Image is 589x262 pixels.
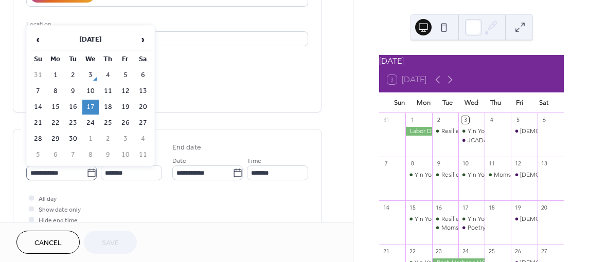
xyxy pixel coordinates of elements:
div: Mon [412,92,436,113]
span: › [135,29,151,50]
div: End date [172,142,201,153]
div: Poetry Workshop [468,223,515,232]
span: Cancel [34,238,62,249]
div: 7 [382,160,390,167]
div: 14 [382,203,390,211]
td: 21 [30,116,46,130]
div: Thu [484,92,508,113]
div: Wed [459,92,484,113]
span: Show date only [39,204,81,215]
td: 28 [30,132,46,146]
th: Mo [47,52,64,67]
div: LGBTQIA+ Survivors of IPV Workshop [511,127,537,136]
div: 12 [514,160,522,167]
div: Yin Yoga Group for Survivors of IPV [405,215,432,223]
td: 11 [135,147,151,162]
div: 25 [488,248,495,255]
th: Tu [65,52,81,67]
button: Cancel [16,231,80,254]
div: Yin Yoga Group for Survivors of IPV [415,171,511,179]
div: 4 [488,116,495,124]
td: 25 [100,116,116,130]
th: [DATE] [47,29,134,51]
td: 17 [82,100,99,115]
div: Yin Yoga Group for Survivors of IPV [458,127,485,136]
td: 16 [65,100,81,115]
div: JCADA Ambassadors Cohort Dalet [458,136,485,145]
td: 22 [47,116,64,130]
div: 15 [408,203,416,211]
td: 7 [65,147,81,162]
div: Yin Yoga Group for Survivors of IPV [458,171,485,179]
div: LGBTQIA+ Survivors of IPV Workshop [511,171,537,179]
div: Sat [531,92,556,113]
div: JCADA Ambassadors [PERSON_NAME] [468,136,575,145]
td: 26 [117,116,134,130]
div: 19 [514,203,522,211]
td: 10 [117,147,134,162]
td: 27 [135,116,151,130]
td: 2 [65,68,81,83]
div: 20 [541,203,548,211]
div: Moms dealing with IPV Workshop [494,171,585,179]
th: Su [30,52,46,67]
td: 5 [117,68,134,83]
div: LGBTQIA+ Survivors of IPV Workshop [511,215,537,223]
td: 8 [82,147,99,162]
td: 19 [117,100,134,115]
div: 17 [461,203,469,211]
div: Yin Yoga Group for Survivors of IPV [468,215,564,223]
div: 18 [488,203,495,211]
div: Fri [508,92,532,113]
td: 29 [47,132,64,146]
th: We [82,52,99,67]
div: 13 [541,160,548,167]
td: 8 [47,84,64,99]
div: 22 [408,248,416,255]
div: Resilience Building Group for Survivors of IPV [432,215,458,223]
div: [DATE] [379,55,564,67]
th: Th [100,52,116,67]
td: 1 [82,132,99,146]
div: Yin Yoga Group for Survivors of IPV [415,215,511,223]
td: 10 [82,84,99,99]
div: Tue [435,92,459,113]
div: 26 [514,248,522,255]
div: Location [26,19,306,30]
div: 27 [541,248,548,255]
td: 30 [65,132,81,146]
div: 21 [382,248,390,255]
td: 6 [135,68,151,83]
div: 31 [382,116,390,124]
td: 14 [30,100,46,115]
div: Resilience Building Group for Survivors of IPV [441,127,567,136]
div: Resilience Building Group for Survivors of IPV [432,127,458,136]
div: Yin Yoga Group for Survivors of IPV [468,171,564,179]
span: Time [247,156,261,166]
div: 5 [514,116,522,124]
td: 5 [30,147,46,162]
span: ‹ [30,29,46,50]
div: 10 [461,160,469,167]
div: 8 [408,160,416,167]
td: 3 [117,132,134,146]
span: All day [39,194,57,204]
td: 11 [100,84,116,99]
td: 20 [135,100,151,115]
div: Resilience Building Group for Survivors of IPV [441,171,567,179]
div: 2 [435,116,443,124]
div: 1 [408,116,416,124]
td: 31 [30,68,46,83]
div: 24 [461,248,469,255]
div: Moms dealing with IPV Workshop [485,171,511,179]
div: Resilience Building Group for Survivors of IPV [441,215,567,223]
td: 9 [65,84,81,99]
span: Date [172,156,186,166]
td: 12 [117,84,134,99]
div: Yin Yoga Group for Survivors of IPV [468,127,564,136]
td: 2 [100,132,116,146]
div: 11 [488,160,495,167]
td: 4 [135,132,151,146]
td: 7 [30,84,46,99]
